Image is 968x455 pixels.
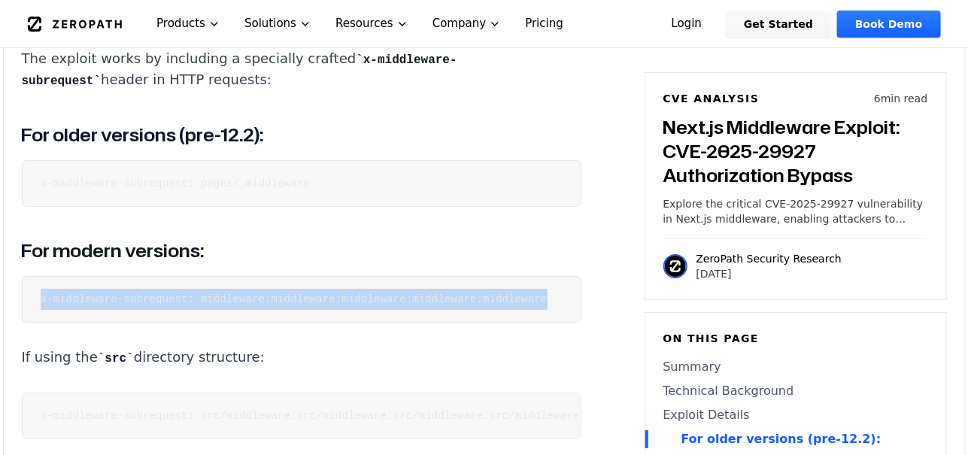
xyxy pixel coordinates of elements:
p: If using the directory structure: [22,347,581,369]
a: Login [654,11,721,38]
p: 6 min read [874,91,927,106]
p: Explore the critical CVE-2025-29927 vulnerability in Next.js middleware, enabling attackers to by... [663,196,928,226]
code: x-middleware-subrequest: middleware:middleware:middleware:middleware:middleware [41,293,548,305]
img: ZeroPath Security Research [663,254,687,278]
a: Technical Background [663,382,928,400]
code: x-middleware-subrequest: pages/_middleware [41,177,310,190]
a: Book Demo [837,11,940,38]
p: The exploit works by including a specially crafted header in HTTP requests: [22,48,581,92]
h3: For modern versions: [22,237,581,264]
h6: On this page [663,331,928,346]
h6: CVE Analysis [663,91,760,106]
code: x-middleware-subrequest: src/middleware:src/middleware:src/middleware:src/middleware:src/middleware [41,410,676,422]
p: [DATE] [696,266,842,281]
a: Summary [663,358,928,376]
a: For older versions (pre-12.2): [663,430,928,448]
p: ZeroPath Security Research [696,251,842,266]
a: Exploit Details [663,406,928,424]
code: src [98,352,134,366]
h3: Next.js Middleware Exploit: CVE-2025-29927 Authorization Bypass [663,115,928,187]
a: Get Started [726,11,831,38]
h3: For older versions (pre-12.2): [22,121,581,148]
